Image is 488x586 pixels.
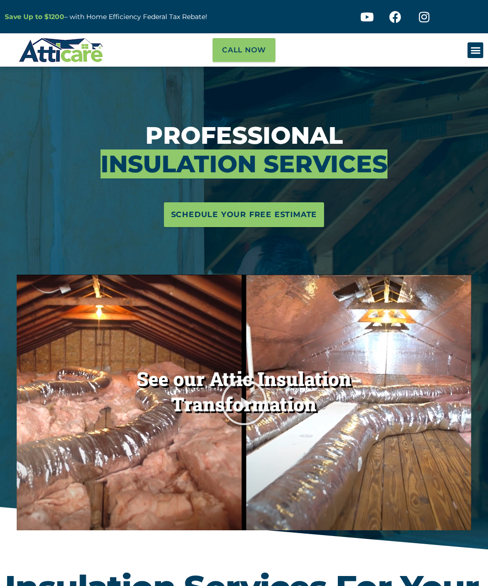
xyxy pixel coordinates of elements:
span: Insulation Services [101,150,387,179]
div: Play Video [220,378,268,426]
h3: Professional [7,121,481,179]
a: Schedule Your Free Estimate [164,202,325,227]
div: Menu Toggle [468,42,483,58]
p: – with Home Efficiency Federal Tax Rebate! [5,11,239,22]
span: Schedule Your Free Estimate [171,207,317,222]
a: Save Up to $1200 [5,12,64,21]
span: Call Now [222,43,266,57]
a: Call Now [213,38,275,62]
